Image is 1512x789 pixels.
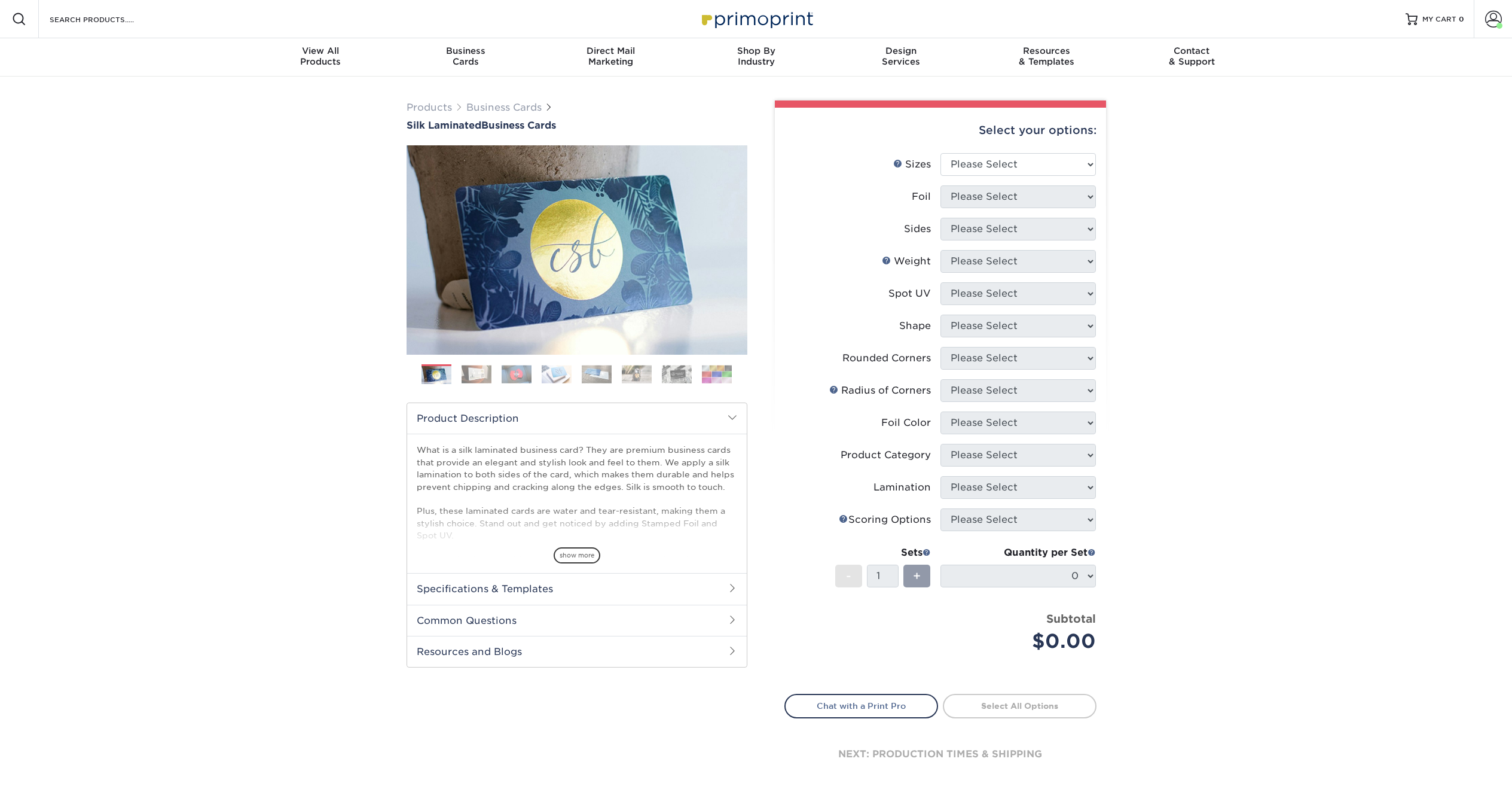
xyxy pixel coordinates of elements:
[784,694,938,718] a: Chat with a Print Pro
[462,365,491,383] img: Business Cards 02
[407,102,452,113] a: Products
[882,254,931,269] div: Weight
[904,222,931,236] div: Sides
[662,365,692,383] img: Business Cards 07
[702,365,732,383] img: Business Cards 08
[538,38,683,77] a: Direct MailMarketing
[683,38,829,77] a: Shop ByIndustry
[554,547,600,563] span: show more
[974,38,1119,77] a: Resources& Templates
[393,45,538,67] div: Cards
[1422,14,1456,25] span: MY CART
[407,636,747,667] h2: Resources and Blogs
[835,546,931,560] div: Sets
[841,448,931,462] div: Product Category
[893,157,931,172] div: Sizes
[622,365,652,383] img: Business Cards 06
[542,365,572,383] img: Business Cards 04
[407,120,747,131] h1: Business Cards
[538,45,683,67] div: Marketing
[582,365,612,383] img: Business Cards 05
[873,480,931,495] div: Lamination
[407,403,747,434] h2: Product Description
[829,38,974,77] a: DesignServices
[1119,45,1264,67] div: & Support
[407,120,747,131] a: Silk LaminatedBusiness Cards
[949,627,1096,656] div: $0.00
[466,102,542,113] a: Business Cards
[913,567,921,585] span: +
[248,45,393,56] span: View All
[407,80,747,421] img: Silk Laminated 01
[393,38,538,77] a: BusinessCards
[407,605,747,636] h2: Common Questions
[417,444,737,639] p: What is a silk laminated business card? They are premium business cards that provide an elegant a...
[697,6,816,32] img: Primoprint
[839,513,931,527] div: Scoring Options
[829,45,974,56] span: Design
[943,694,1096,718] a: Select All Options
[940,546,1096,560] div: Quantity per Set
[407,573,747,604] h2: Specifications & Templates
[421,360,451,390] img: Business Cards 01
[1046,612,1096,625] strong: Subtotal
[248,38,393,77] a: View AllProducts
[846,567,851,585] span: -
[538,45,683,56] span: Direct Mail
[899,319,931,333] div: Shape
[881,416,931,430] div: Foil Color
[842,351,931,365] div: Rounded Corners
[784,108,1096,153] div: Select your options:
[407,120,481,131] span: Silk Laminated
[248,45,393,67] div: Products
[974,45,1119,56] span: Resources
[48,12,165,26] input: SEARCH PRODUCTS.....
[888,287,931,301] div: Spot UV
[683,45,829,67] div: Industry
[1459,15,1464,23] span: 0
[912,190,931,204] div: Foil
[829,45,974,67] div: Services
[393,45,538,56] span: Business
[974,45,1119,67] div: & Templates
[1119,38,1264,77] a: Contact& Support
[502,365,532,383] img: Business Cards 03
[1119,45,1264,56] span: Contact
[683,45,829,56] span: Shop By
[829,383,931,398] div: Radius of Corners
